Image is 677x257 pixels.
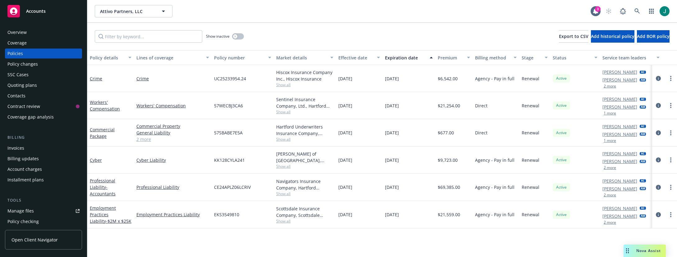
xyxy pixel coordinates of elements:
[438,129,454,136] span: $677.00
[214,184,251,190] span: CE24APLZ06LCRIV
[624,245,631,257] div: Drag to move
[617,5,629,17] a: Report a Bug
[475,184,515,190] span: Agency - Pay in full
[136,54,202,61] div: Lines of coverage
[7,38,27,48] div: Coverage
[7,101,40,111] div: Contract review
[5,175,82,185] a: Installment plans
[5,80,82,90] a: Quoting plans
[5,27,82,37] a: Overview
[624,245,666,257] button: Nova Assist
[100,8,154,15] span: Attivo Partners, LLC
[645,5,658,17] a: Switch app
[214,75,246,82] span: UC25233954.24
[475,211,515,218] span: Agency - Pay in full
[655,75,662,82] a: circleInformation
[602,69,637,75] a: [PERSON_NAME]
[7,91,25,101] div: Contacts
[555,157,568,163] span: Active
[214,54,264,61] div: Policy number
[475,157,515,163] span: Agency - Pay in full
[214,211,239,218] span: EKS3549810
[602,131,637,138] a: [PERSON_NAME]
[5,143,82,153] a: Invoices
[475,102,487,109] span: Direct
[90,54,125,61] div: Policy details
[385,129,399,136] span: [DATE]
[5,91,82,101] a: Contacts
[667,129,675,137] a: more
[522,54,541,61] div: Stage
[555,212,568,217] span: Active
[637,30,670,43] button: Add BOR policy
[90,76,102,82] a: Crime
[5,38,82,48] a: Coverage
[7,154,39,164] div: Billing updates
[7,143,24,153] div: Invoices
[5,206,82,216] a: Manage files
[338,211,352,218] span: [DATE]
[604,84,616,88] button: 2 more
[385,157,399,163] span: [DATE]
[385,54,426,61] div: Expiration date
[438,54,463,61] div: Premium
[559,33,588,39] span: Export to CSV
[90,99,120,112] a: Workers' Compensation
[276,178,333,191] div: Navigators Insurance Company, Hartford Insurance Group, Socius Insurance Services, Inc.
[602,77,637,83] a: [PERSON_NAME]
[338,184,352,190] span: [DATE]
[276,151,333,164] div: [PERSON_NAME] of [GEOGRAPHIC_DATA], Evolve
[382,50,435,65] button: Expiration date
[5,134,82,141] div: Billing
[26,9,46,14] span: Accounts
[7,112,54,122] div: Coverage gap analysis
[7,164,42,174] div: Account charges
[555,185,568,190] span: Active
[667,102,675,109] a: more
[90,178,116,197] a: Professional Liability
[473,50,519,65] button: Billing method
[276,218,333,224] span: Show all
[655,102,662,109] a: circleInformation
[7,70,29,80] div: SSC Cases
[5,59,82,69] a: Policy changes
[7,49,23,58] div: Policies
[338,54,373,61] div: Effective date
[631,5,643,17] a: Search
[591,30,634,43] button: Add historical policy
[602,5,615,17] a: Start snowing
[5,49,82,58] a: Policies
[7,80,37,90] div: Quoting plans
[438,211,460,218] span: $21,559.00
[212,50,274,65] button: Policy number
[602,178,637,184] a: [PERSON_NAME]
[7,217,39,227] div: Policy checking
[591,33,634,39] span: Add historical policy
[274,50,336,65] button: Market details
[655,129,662,137] a: circleInformation
[385,211,399,218] span: [DATE]
[655,184,662,191] a: circleInformation
[90,157,102,163] a: Cyber
[600,50,662,65] button: Service team leaders
[7,27,27,37] div: Overview
[636,248,661,253] span: Nova Assist
[276,137,333,142] span: Show all
[7,175,44,185] div: Installment plans
[522,184,539,190] span: Renewal
[602,185,637,192] a: [PERSON_NAME]
[136,129,209,136] a: General Liability
[276,82,333,87] span: Show all
[438,184,460,190] span: $69,385.00
[214,157,245,163] span: KK128CYLA241
[206,34,230,39] span: Show inactive
[276,54,327,61] div: Market details
[385,75,399,82] span: [DATE]
[136,136,209,143] a: 2 more
[336,50,382,65] button: Effective date
[136,75,209,82] a: Crime
[522,211,539,218] span: Renewal
[555,103,568,108] span: Active
[637,33,670,39] span: Add BOR policy
[604,111,616,115] button: 1 more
